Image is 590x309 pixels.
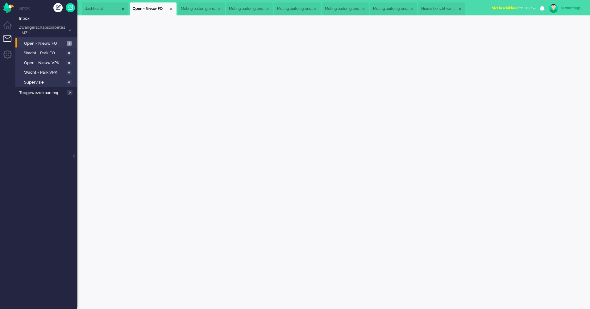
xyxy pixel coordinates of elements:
[361,6,366,11] div: Close tab
[66,80,72,85] span: 0
[277,6,313,11] span: Meting buiten grenswaarden (3)
[421,6,457,11] span: Nieuw bericht van patiënt
[274,2,321,15] li: 12908
[133,6,169,11] span: Open - Nieuw FO
[18,49,77,56] a: Wacht - Park FO 0
[322,2,369,15] li: 12984
[457,6,462,11] div: Close tab
[3,35,17,49] li: Tickets menu
[226,2,273,15] li: 12901
[24,80,65,85] span: Supervisie
[229,6,265,11] span: Meting buiten grenswaarden (3)
[18,89,77,96] a: Toegewezen aan mij 0
[18,25,66,36] span: Zwangerschapsdiabetes - MZH
[24,41,65,47] span: Open - Nieuw FO
[19,6,77,11] li: Views
[24,50,65,56] span: Wacht - Park FO
[169,6,174,11] div: Close tab
[3,21,17,35] li: Dashboard menu
[409,6,414,11] div: Close tab
[24,60,65,66] span: Open - Nieuw VPK
[373,6,409,11] span: Meting buiten grenswaarden
[418,2,465,15] li: 12922
[19,90,65,96] span: Toegewezen aan mij
[488,2,540,15] li: Niet beschikbaarfor 01:57
[313,6,318,11] div: Close tab
[18,59,77,66] a: Open - Nieuw VPK 0
[488,4,540,13] button: Niet beschikbaarfor 01:57
[19,16,77,22] span: Inbox
[18,69,77,76] a: Wacht - Park VPK 0
[217,6,222,11] div: Close tab
[130,2,177,15] li: View
[3,4,14,9] a: Omnidesk
[370,2,417,15] li: 12995
[492,6,518,10] span: Niet beschikbaar
[492,6,532,10] span: for 01:57
[3,2,14,13] img: flow_omnibird.svg
[325,6,361,11] span: Meting buiten grenswaarden
[561,5,584,11] div: samanthapmsc
[18,15,77,22] a: Inbox
[66,51,72,56] span: 0
[82,2,128,15] li: Dashboard
[18,40,77,47] a: Open - Nieuw FO 2
[549,4,558,13] img: avatar
[85,6,121,11] span: dashboard
[66,61,72,65] span: 0
[18,79,77,85] a: Supervisie 0
[66,70,72,75] span: 0
[67,90,73,95] span: 0
[53,3,63,12] div: Creëer ticket
[548,4,584,13] a: samanthapmsc
[178,2,225,15] li: 12874
[24,70,65,76] span: Wacht - Park VPK
[67,41,72,46] span: 2
[265,6,270,11] div: Close tab
[181,6,217,11] span: Meting buiten grenswaarden (3)
[66,3,75,12] a: Quick Ticket
[3,50,17,64] li: Admin menu
[121,6,126,11] div: Close tab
